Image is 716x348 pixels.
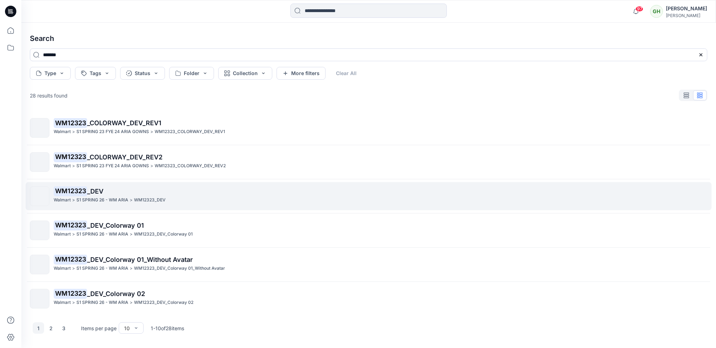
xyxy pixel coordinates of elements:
p: Walmart [54,265,71,272]
span: _COLORWAY_DEV_REV1 [87,119,161,127]
mark: WM12323 [54,220,87,230]
a: WM12323_COLORWAY_DEV_REV2Walmart>S1 SPRING 23 FYE 24 ARIA GOWNS>WM12323_COLORWAY_DEV_REV2 [26,148,712,176]
p: WM12323_DEV [134,196,166,204]
p: S1 SPRING 26 - WM ARIA [76,265,128,272]
p: > [72,128,75,136]
button: Folder [169,67,214,80]
p: 28 results found [30,92,68,99]
p: > [130,196,133,204]
p: > [150,128,153,136]
button: Tags [75,67,116,80]
div: [PERSON_NAME] [666,4,707,13]
p: S1 SPRING 23 FYE 24 ARIA GOWNS [76,128,149,136]
button: Status [120,67,165,80]
p: > [72,196,75,204]
p: Walmart [54,128,71,136]
a: WM12323_DEVWalmart>S1 SPRING 26 - WM ARIA>WM12323_DEV [26,182,712,210]
span: _COLORWAY_DEV_REV2 [87,153,162,161]
span: _DEV [87,188,103,195]
p: WM12323_DEV_Colorway 01 [134,231,193,238]
button: 1 [33,322,44,334]
p: S1 SPRING 26 - WM ARIA [76,196,128,204]
p: S1 SPRING 23 FYE 24 ARIA GOWNS [76,162,149,170]
p: S1 SPRING 26 - WM ARIA [76,231,128,238]
p: Walmart [54,196,71,204]
p: > [72,299,75,306]
p: Walmart [54,299,71,306]
a: WM12323_DEV_Colorway 01_Without AvatarWalmart>S1 SPRING 26 - WM ARIA>WM12323_DEV_Colorway 01_With... [26,251,712,279]
button: More filters [277,67,326,80]
span: 97 [636,6,643,12]
p: WM12323_DEV_Colorway 02 [134,299,193,306]
p: S1 SPRING 26 - WM ARIA [76,299,128,306]
span: _DEV_Colorway 01_Without Avatar [87,256,193,263]
mark: WM12323 [54,289,87,299]
p: > [72,162,75,170]
p: > [130,231,133,238]
span: _DEV_Colorway 02 [87,290,145,297]
p: WM12323_COLORWAY_DEV_REV2 [155,162,226,170]
mark: WM12323 [54,254,87,264]
p: Items per page [81,325,117,332]
p: > [72,231,75,238]
div: 10 [124,325,130,332]
a: WM12323_DEV_Colorway 02Walmart>S1 SPRING 26 - WM ARIA>WM12323_DEV_Colorway 02 [26,285,712,313]
span: _DEV_Colorway 01 [87,222,144,229]
p: WM12323_DEV_Colorway 01_Without Avatar [134,265,225,272]
p: Walmart [54,162,71,170]
div: [PERSON_NAME] [666,13,707,18]
div: GH [650,5,663,18]
p: > [150,162,153,170]
p: > [72,265,75,272]
button: 2 [46,322,57,334]
p: > [130,299,133,306]
mark: WM12323 [54,118,87,128]
h4: Search [24,28,713,48]
p: WM12323_COLORWAY_DEV_REV1 [155,128,225,136]
button: Collection [218,67,272,80]
mark: WM12323 [54,152,87,162]
a: WM12323_COLORWAY_DEV_REV1Walmart>S1 SPRING 23 FYE 24 ARIA GOWNS>WM12323_COLORWAY_DEV_REV1 [26,114,712,142]
a: WM12323_DEV_Colorway 01Walmart>S1 SPRING 26 - WM ARIA>WM12323_DEV_Colorway 01 [26,216,712,244]
button: Type [30,67,71,80]
p: 1 - 10 of 28 items [151,325,184,332]
button: 3 [58,322,70,334]
mark: WM12323 [54,186,87,196]
p: Walmart [54,231,71,238]
p: > [130,265,133,272]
